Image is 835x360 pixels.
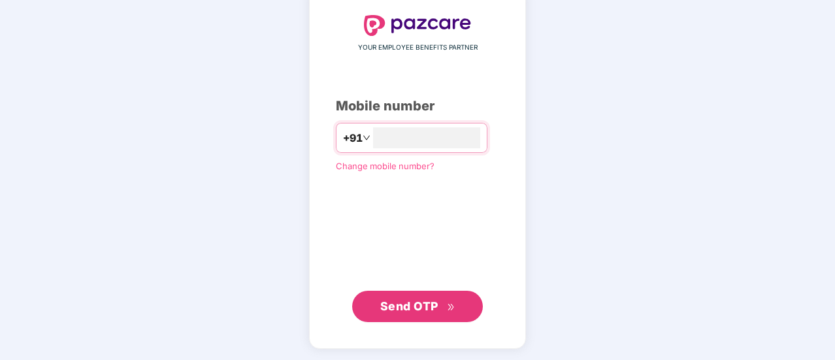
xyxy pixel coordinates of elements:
[336,96,499,116] div: Mobile number
[358,42,478,53] span: YOUR EMPLOYEE BENEFITS PARTNER
[343,130,363,146] span: +91
[363,134,370,142] span: down
[380,299,438,313] span: Send OTP
[336,161,434,171] a: Change mobile number?
[447,303,455,312] span: double-right
[364,15,471,36] img: logo
[352,291,483,322] button: Send OTPdouble-right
